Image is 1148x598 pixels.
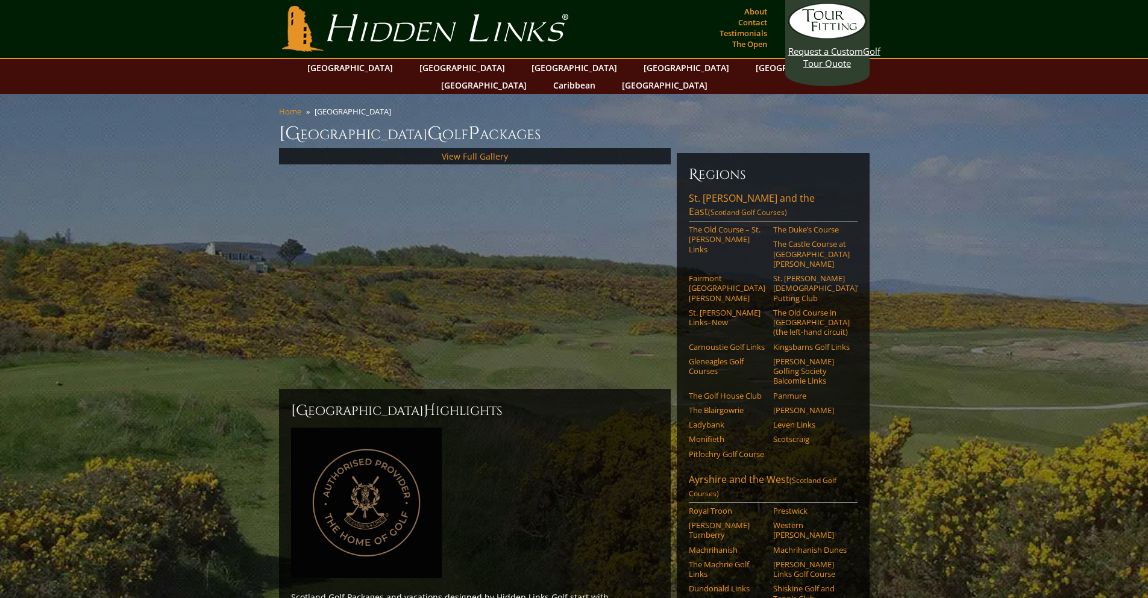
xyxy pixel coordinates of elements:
a: Gleneagles Golf Courses [689,357,765,376]
a: Ayrshire and the West(Scotland Golf Courses) [689,473,858,503]
a: Ladybank [689,420,765,429]
a: Carnoustie Golf Links [689,342,765,352]
a: Leven Links [773,420,850,429]
a: Dundonald Links [689,584,765,593]
span: G [427,122,442,146]
a: [GEOGRAPHIC_DATA] [301,59,399,76]
a: Caribbean [547,76,601,94]
span: H [424,401,436,420]
a: Fairmont [GEOGRAPHIC_DATA][PERSON_NAME] [689,273,765,303]
a: Royal Troon [689,506,765,515]
h6: Regions [689,165,858,184]
a: St. [PERSON_NAME] Links–New [689,308,765,328]
a: [GEOGRAPHIC_DATA] [413,59,511,76]
a: [GEOGRAPHIC_DATA] [435,76,533,94]
a: Western [PERSON_NAME] [773,520,850,540]
a: Pitlochry Golf Course [689,449,765,459]
a: Kingsbarns Golf Links [773,342,850,352]
a: Monifieth [689,434,765,444]
span: Request a Custom [788,45,863,57]
a: Machrihanish [689,545,765,555]
a: [GEOGRAPHIC_DATA] [750,59,847,76]
a: About [741,3,770,20]
a: The Blairgowrie [689,405,765,415]
a: View Full Gallery [442,151,508,162]
span: (Scotland Golf Courses) [708,207,787,217]
a: [GEOGRAPHIC_DATA] [638,59,735,76]
h2: [GEOGRAPHIC_DATA] ighlights [291,401,659,420]
a: The Old Course – St. [PERSON_NAME] Links [689,225,765,254]
span: P [468,122,480,146]
a: Machrihanish Dunes [773,545,850,555]
a: The Duke’s Course [773,225,850,234]
a: [PERSON_NAME] Golfing Society Balcomie Links [773,357,850,386]
a: The Castle Course at [GEOGRAPHIC_DATA][PERSON_NAME] [773,239,850,269]
h1: [GEOGRAPHIC_DATA] olf ackages [279,122,870,146]
a: [PERSON_NAME] [773,405,850,415]
a: [PERSON_NAME] Links Golf Course [773,559,850,579]
a: Scotscraig [773,434,850,444]
a: Home [279,106,301,117]
a: Request a CustomGolf Tour Quote [788,3,867,69]
a: [PERSON_NAME] Turnberry [689,520,765,540]
a: Contact [735,14,770,31]
a: Prestwick [773,506,850,515]
a: The Old Course in [GEOGRAPHIC_DATA] (the left-hand circuit) [773,308,850,337]
a: [GEOGRAPHIC_DATA] [616,76,714,94]
span: (Scotland Golf Courses) [689,475,836,499]
a: Testimonials [717,25,770,42]
a: The Golf House Club [689,391,765,400]
a: St. [PERSON_NAME] [DEMOGRAPHIC_DATA]’ Putting Club [773,273,850,303]
a: The Machrie Golf Links [689,559,765,579]
li: [GEOGRAPHIC_DATA] [315,106,396,117]
a: [GEOGRAPHIC_DATA] [525,59,623,76]
a: The Open [729,36,770,52]
a: Panmure [773,391,850,400]
a: St. [PERSON_NAME] and the East(Scotland Golf Courses) [689,192,858,222]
